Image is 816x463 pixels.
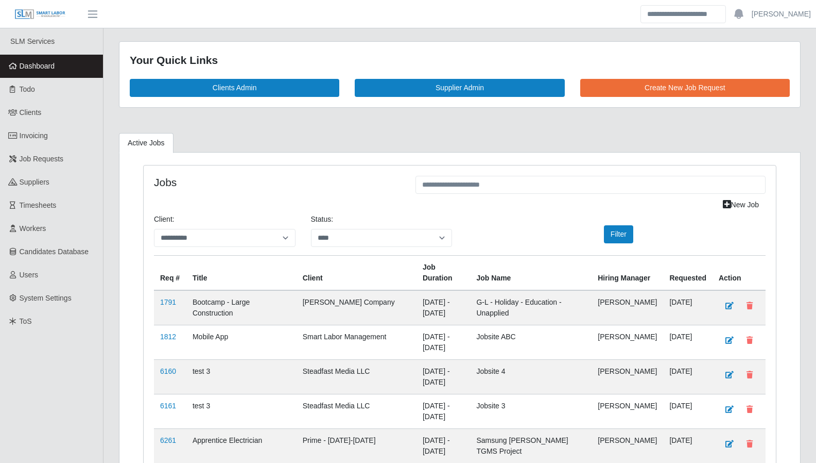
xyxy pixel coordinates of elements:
[20,108,42,117] span: Clients
[186,290,297,325] td: Bootcamp - Large Construction
[20,85,35,93] span: Todo
[297,394,416,428] td: Steadfast Media LLC
[416,359,470,394] td: [DATE] - [DATE]
[186,255,297,290] th: Title
[154,214,175,225] label: Client:
[186,428,297,463] td: Apprentice Electrician
[592,255,663,290] th: Hiring Manager
[713,255,766,290] th: Action
[592,290,663,325] td: [PERSON_NAME]
[416,255,470,290] th: Job Duration
[10,37,55,45] span: SLM Services
[154,255,186,290] th: Req #
[20,178,49,186] span: Suppliers
[14,9,66,20] img: SLM Logo
[663,290,713,325] td: [DATE]
[297,359,416,394] td: Steadfast Media LLC
[297,255,416,290] th: Client
[20,317,32,325] span: ToS
[470,290,592,325] td: G-L - Holiday - Education - Unapplied
[416,325,470,359] td: [DATE] - [DATE]
[130,52,790,69] div: Your Quick Links
[20,247,89,256] span: Candidates Database
[297,290,416,325] td: [PERSON_NAME] Company
[663,428,713,463] td: [DATE]
[592,359,663,394] td: [PERSON_NAME]
[416,394,470,428] td: [DATE] - [DATE]
[580,79,790,97] a: Create New Job Request
[752,9,811,20] a: [PERSON_NAME]
[154,176,400,189] h4: Jobs
[470,394,592,428] td: Jobsite 3
[160,333,176,341] a: 1812
[470,428,592,463] td: Samsung [PERSON_NAME] TGMS Project
[160,402,176,410] a: 6161
[20,131,48,140] span: Invoicing
[355,79,564,97] a: Supplier Admin
[186,325,297,359] td: Mobile App
[604,225,633,243] button: Filter
[470,359,592,394] td: Jobsite 4
[20,294,72,302] span: System Settings
[416,290,470,325] td: [DATE] - [DATE]
[186,394,297,428] td: test 3
[119,133,173,153] a: Active Jobs
[186,359,297,394] td: test 3
[663,359,713,394] td: [DATE]
[297,325,416,359] td: Smart Labor Management
[592,394,663,428] td: [PERSON_NAME]
[592,428,663,463] td: [PERSON_NAME]
[20,201,57,209] span: Timesheets
[160,367,176,375] a: 6160
[663,255,713,290] th: Requested
[297,428,416,463] td: Prime - [DATE]-[DATE]
[416,428,470,463] td: [DATE] - [DATE]
[716,196,766,214] a: New Job
[20,62,55,70] span: Dashboard
[20,224,46,233] span: Workers
[640,5,726,23] input: Search
[20,155,64,163] span: Job Requests
[470,325,592,359] td: Jobsite ABC
[160,298,176,306] a: 1791
[20,271,39,279] span: Users
[160,436,176,444] a: 6261
[470,255,592,290] th: Job Name
[130,79,339,97] a: Clients Admin
[592,325,663,359] td: [PERSON_NAME]
[311,214,334,225] label: Status:
[663,325,713,359] td: [DATE]
[663,394,713,428] td: [DATE]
